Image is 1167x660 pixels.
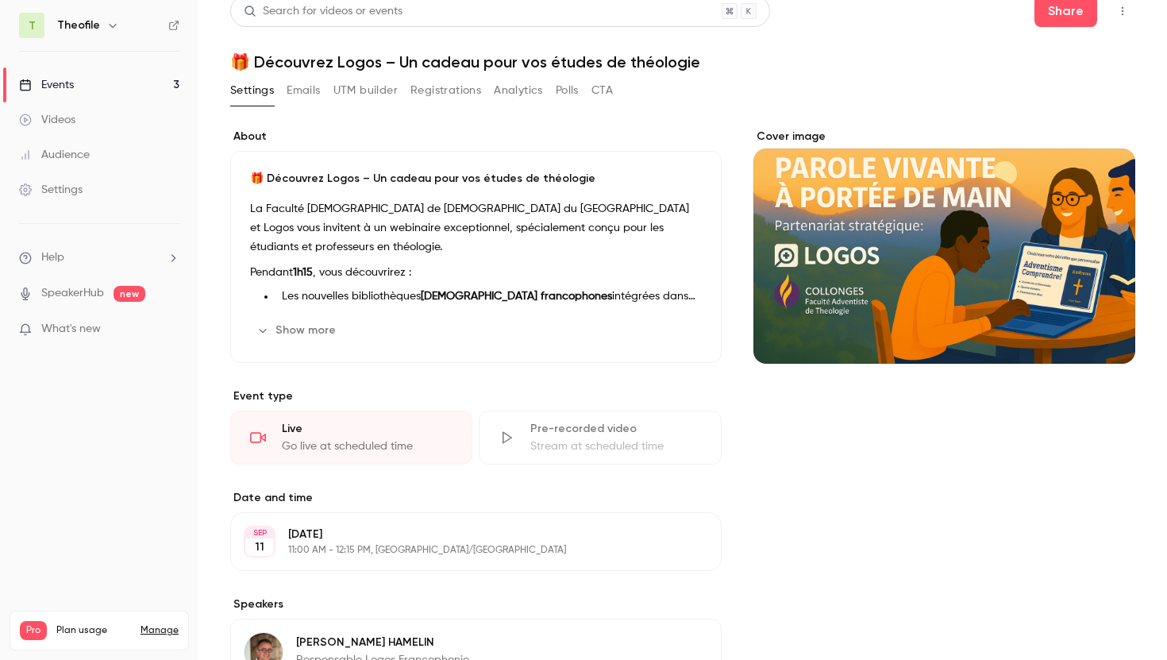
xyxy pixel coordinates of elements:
[41,249,64,266] span: Help
[250,199,702,257] p: La Faculté [DEMOGRAPHIC_DATA] de [DEMOGRAPHIC_DATA] du [GEOGRAPHIC_DATA] et Logos vous invitent à...
[19,112,75,128] div: Videos
[57,17,100,33] h6: Theofile
[56,624,131,637] span: Plan usage
[41,321,101,338] span: What's new
[282,421,453,437] div: Live
[282,438,453,454] div: Go live at scheduled time
[255,539,264,555] p: 11
[530,421,701,437] div: Pre-recorded video
[753,129,1135,364] section: Cover image
[230,388,722,404] p: Event type
[230,596,722,612] label: Speakers
[556,78,579,103] button: Polls
[333,78,398,103] button: UTM builder
[250,318,345,343] button: Show more
[29,17,36,34] span: T
[245,527,274,538] div: SEP
[19,77,74,93] div: Events
[230,52,1135,71] h1: 🎁 Découvrez Logos – Un cadeau pour vos études de théologie
[410,78,481,103] button: Registrations
[494,78,543,103] button: Analytics
[19,182,83,198] div: Settings
[479,411,721,465] div: Pre-recorded videoStream at scheduled time
[19,249,179,266] li: help-dropdown-opener
[287,78,320,103] button: Emails
[275,288,702,305] li: Les nouvelles bibliothèques intégrées dans Logos.
[296,635,469,650] p: [PERSON_NAME] HAMELIN
[230,129,722,145] label: About
[288,544,637,557] p: 11:00 AM - 12:15 PM, [GEOGRAPHIC_DATA]/[GEOGRAPHIC_DATA]
[230,78,274,103] button: Settings
[230,490,722,506] label: Date and time
[141,624,179,637] a: Manage
[244,3,402,20] div: Search for videos or events
[19,147,90,163] div: Audience
[753,129,1135,145] label: Cover image
[41,285,104,302] a: SpeakerHub
[591,78,613,103] button: CTA
[160,322,179,337] iframe: Noticeable Trigger
[20,621,47,640] span: Pro
[421,291,612,302] strong: [DEMOGRAPHIC_DATA] francophones
[230,411,472,465] div: LiveGo live at scheduled time
[114,286,145,302] span: new
[293,267,313,278] strong: 1h15
[288,527,637,542] p: [DATE]
[530,438,701,454] div: Stream at scheduled time
[250,171,702,187] p: 🎁 Découvrez Logos – Un cadeau pour vos études de théologie
[250,263,702,282] p: Pendant , vous découvrirez :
